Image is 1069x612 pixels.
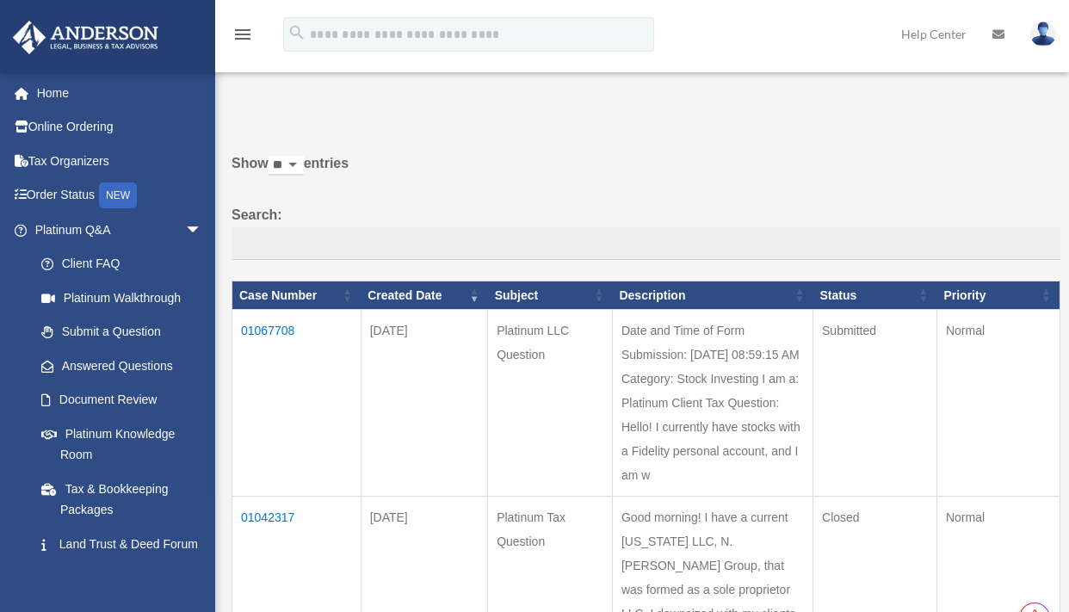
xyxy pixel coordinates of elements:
th: Status: activate to sort column ascending [813,281,937,310]
label: Search: [232,203,1060,260]
a: menu [232,30,253,45]
input: Search: [232,227,1060,260]
img: User Pic [1030,22,1056,46]
div: NEW [99,182,137,208]
a: Answered Questions [24,349,211,383]
a: Platinum Knowledge Room [24,417,219,472]
td: [DATE] [361,310,487,497]
a: Platinum Q&Aarrow_drop_down [12,213,219,247]
span: arrow_drop_down [185,213,219,248]
a: Order StatusNEW [12,178,228,213]
td: Platinum LLC Question [488,310,613,497]
i: search [287,23,306,42]
a: Document Review [24,383,219,417]
th: Created Date: activate to sort column ascending [361,281,487,310]
th: Priority: activate to sort column ascending [936,281,1060,310]
select: Showentries [269,156,304,176]
i: menu [232,24,253,45]
a: Client FAQ [24,247,219,281]
a: Tax Organizers [12,144,228,178]
td: Normal [936,310,1060,497]
a: Online Ordering [12,110,228,145]
img: Anderson Advisors Platinum Portal [8,21,164,54]
label: Show entries [232,151,1060,193]
td: Date and Time of Form Submission: [DATE] 08:59:15 AM Category: Stock Investing I am a: Platinum C... [612,310,813,497]
a: Land Trust & Deed Forum [24,527,219,561]
td: 01067708 [232,310,361,497]
a: Tax & Bookkeeping Packages [24,472,219,527]
a: Submit a Question [24,315,219,349]
a: Platinum Walkthrough [24,281,219,315]
a: Home [12,76,228,110]
td: Submitted [813,310,937,497]
th: Subject: activate to sort column ascending [488,281,613,310]
th: Description: activate to sort column ascending [612,281,813,310]
th: Case Number: activate to sort column ascending [232,281,361,310]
